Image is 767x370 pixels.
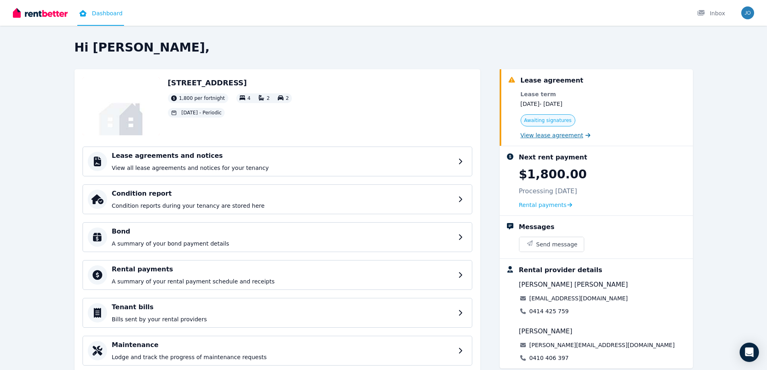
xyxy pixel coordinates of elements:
[112,240,453,248] p: A summary of your bond payment details
[519,201,567,209] span: Rental payments
[519,327,573,336] span: [PERSON_NAME]
[112,315,453,323] p: Bills sent by your rental providers
[112,189,453,198] h4: Condition report
[112,302,453,312] h4: Tenant bills
[521,100,591,108] dd: [DATE] - [DATE]
[741,6,754,19] img: jodieatchan@hotmail.com
[536,240,578,248] span: Send message
[740,343,759,362] div: Open Intercom Messenger
[182,110,222,116] span: [DATE] - Periodic
[521,131,583,139] span: View lease agreement
[168,77,292,89] h2: [STREET_ADDRESS]
[697,9,725,17] div: Inbox
[112,202,453,210] p: Condition reports during your tenancy are stored here
[179,95,225,101] span: 1,800 per fortnight
[83,77,160,135] img: Property Url
[519,201,573,209] a: Rental payments
[112,340,453,350] h4: Maintenance
[112,227,453,236] h4: Bond
[519,237,584,252] button: Send message
[524,117,572,124] span: Awaiting signatures
[112,164,453,172] p: View all lease agreements and notices for your tenancy
[74,40,693,55] h2: Hi [PERSON_NAME],
[519,222,554,232] div: Messages
[519,280,628,289] span: [PERSON_NAME] [PERSON_NAME]
[112,265,453,274] h4: Rental payments
[13,7,68,19] img: RentBetter
[519,167,587,182] p: $1,800.00
[529,307,569,315] a: 0414 425 759
[521,131,591,139] a: View lease agreement
[529,341,675,349] a: [PERSON_NAME][EMAIL_ADDRESS][DOMAIN_NAME]
[248,95,251,101] span: 4
[519,265,602,275] div: Rental provider details
[521,76,583,85] div: Lease agreement
[519,186,577,196] p: Processing [DATE]
[267,95,270,101] span: 2
[529,294,628,302] a: [EMAIL_ADDRESS][DOMAIN_NAME]
[521,90,591,98] dt: Lease term
[286,95,289,101] span: 2
[519,153,587,162] div: Next rent payment
[112,277,453,285] p: A summary of your rental payment schedule and receipts
[112,353,453,361] p: Lodge and track the progress of maintenance requests
[529,354,569,362] a: 0410 406 397
[112,151,453,161] h4: Lease agreements and notices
